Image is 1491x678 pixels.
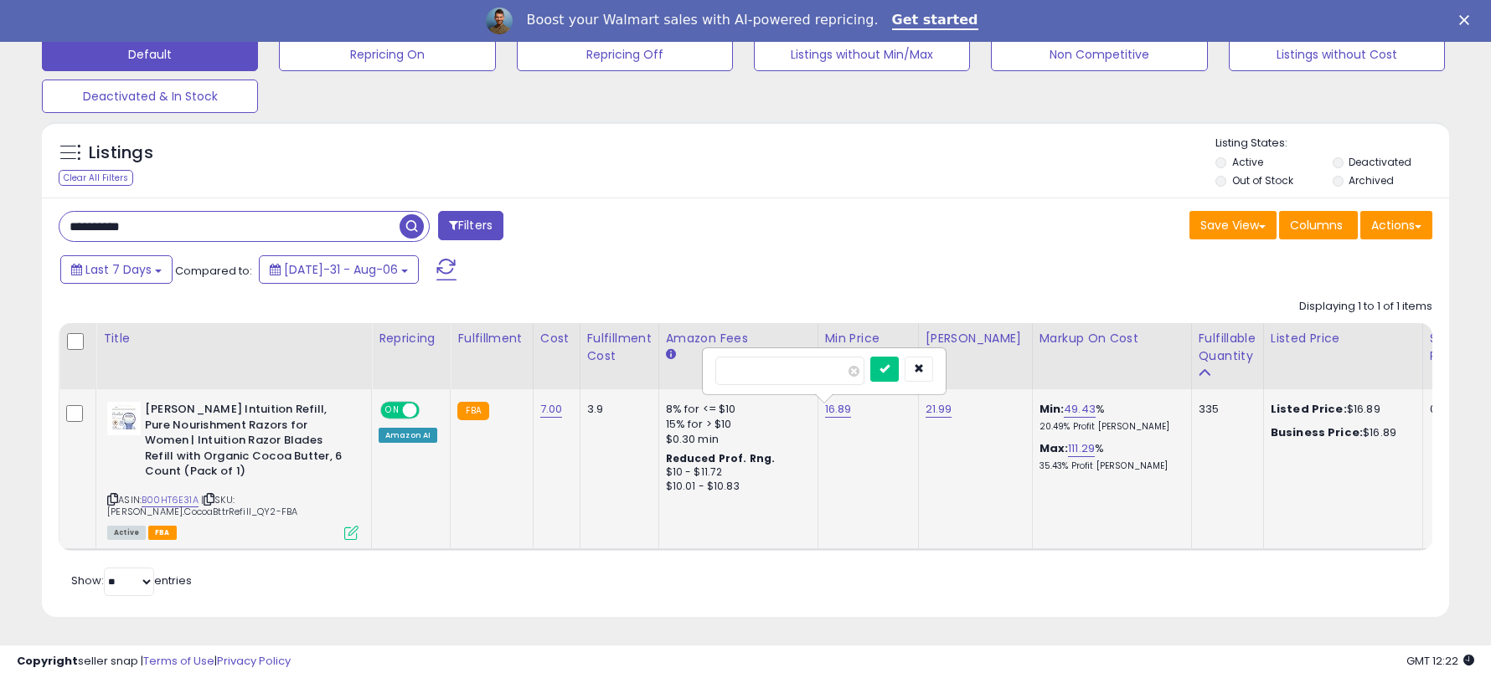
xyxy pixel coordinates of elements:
[1232,155,1263,169] label: Active
[1040,460,1179,472] p: 35.43% Profit [PERSON_NAME]
[666,402,805,417] div: 8% for <= $10
[1430,402,1457,417] div: 0.00
[107,493,297,518] span: | SKU: [PERSON_NAME].CocoaBttrRefill_QY2-FBA
[217,653,291,669] a: Privacy Policy
[1040,330,1184,347] div: Markup on Cost
[892,12,978,30] a: Get started
[438,211,503,240] button: Filters
[284,261,398,278] span: [DATE]-31 - Aug-06
[926,330,1025,347] div: [PERSON_NAME]
[457,402,488,420] small: FBA
[1189,211,1277,239] button: Save View
[1349,155,1411,169] label: Deactivated
[1040,402,1179,433] div: %
[42,38,258,71] button: Default
[60,255,173,284] button: Last 7 Days
[1271,425,1410,440] div: $16.89
[42,80,258,113] button: Deactivated & In Stock
[587,330,652,365] div: Fulfillment Cost
[1299,299,1432,315] div: Displaying 1 to 1 of 1 items
[587,402,646,417] div: 3.9
[1199,330,1256,365] div: Fulfillable Quantity
[666,347,676,362] small: Amazon Fees.
[1406,653,1474,669] span: 2025-08-15 12:22 GMT
[1349,173,1394,187] label: Archived
[142,493,199,507] a: B00HT6E31A
[1271,424,1363,440] b: Business Price:
[926,401,952,418] a: 21.99
[417,403,444,418] span: OFF
[457,330,525,347] div: Fulfillment
[279,38,495,71] button: Repricing On
[540,330,573,347] div: Cost
[1064,401,1096,418] a: 49.43
[1040,441,1179,472] div: %
[379,428,437,443] div: Amazon AI
[1232,173,1293,187] label: Out of Stock
[825,401,852,418] a: 16.89
[666,480,805,494] div: $10.01 - $10.83
[1040,401,1065,417] b: Min:
[17,654,291,670] div: seller snap | |
[148,526,177,540] span: FBA
[107,402,359,538] div: ASIN:
[379,330,443,347] div: Repricing
[666,417,805,432] div: 15% for > $10
[754,38,970,71] button: Listings without Min/Max
[1040,440,1069,456] b: Max:
[107,402,141,435] img: 41+e8CR1T+L._SL40_.jpg
[1040,421,1179,433] p: 20.49% Profit [PERSON_NAME]
[1279,211,1358,239] button: Columns
[259,255,419,284] button: [DATE]-31 - Aug-06
[1271,402,1410,417] div: $16.89
[175,263,252,279] span: Compared to:
[71,573,192,588] span: Show: entries
[517,38,733,71] button: Repricing Off
[145,402,348,484] b: [PERSON_NAME] Intuition Refill, Pure Nourishment Razors for Women | Intuition Razor Blades Refill...
[666,432,805,447] div: $0.30 min
[1068,440,1095,457] a: 111.29
[1360,211,1432,239] button: Actions
[666,330,811,347] div: Amazon Fees
[1229,38,1445,71] button: Listings without Cost
[1199,402,1251,417] div: 335
[825,330,911,347] div: Min Price
[1459,15,1476,25] div: Close
[1290,217,1343,234] span: Columns
[540,401,563,418] a: 7.00
[1271,401,1347,417] b: Listed Price:
[107,526,146,540] span: All listings currently available for purchase on Amazon
[1430,330,1463,365] div: Ship Price
[382,403,403,418] span: ON
[85,261,152,278] span: Last 7 Days
[666,451,776,465] b: Reduced Prof. Rng.
[991,38,1207,71] button: Non Competitive
[59,170,133,186] div: Clear All Filters
[526,12,878,28] div: Boost your Walmart sales with AI-powered repricing.
[89,141,153,165] h5: Listings
[103,330,364,347] div: Title
[143,653,214,669] a: Terms of Use
[1032,323,1191,389] th: The percentage added to the cost of goods (COGS) that forms the calculator for Min & Max prices.
[17,653,78,669] strong: Copyright
[1271,330,1416,347] div: Listed Price
[666,465,805,480] div: $10 - $11.72
[1215,136,1449,152] p: Listing States:
[486,8,513,34] img: Profile image for Adrian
